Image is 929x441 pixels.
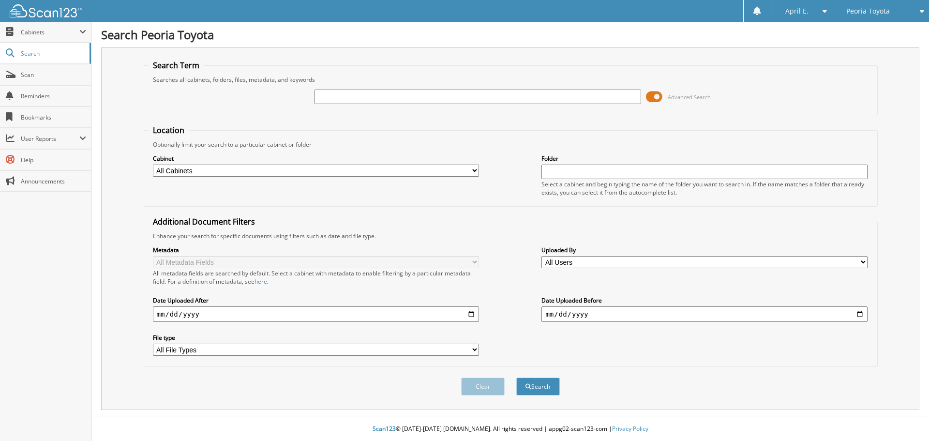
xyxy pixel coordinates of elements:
[516,378,560,395] button: Search
[21,135,79,143] span: User Reports
[153,306,479,322] input: start
[21,113,86,122] span: Bookmarks
[148,216,260,227] legend: Additional Document Filters
[668,93,711,101] span: Advanced Search
[21,28,79,36] span: Cabinets
[148,76,873,84] div: Searches all cabinets, folders, files, metadata, and keywords
[153,246,479,254] label: Metadata
[21,177,86,185] span: Announcements
[148,125,189,136] legend: Location
[10,4,82,17] img: scan123-logo-white.svg
[153,334,479,342] label: File type
[541,180,868,197] div: Select a cabinet and begin typing the name of the folder you want to search in. If the name match...
[148,140,873,149] div: Optionally limit your search to a particular cabinet or folder
[846,8,890,14] span: Peoria Toyota
[101,27,919,43] h1: Search Peoria Toyota
[21,92,86,100] span: Reminders
[153,154,479,163] label: Cabinet
[21,49,85,58] span: Search
[541,296,868,304] label: Date Uploaded Before
[881,395,929,441] iframe: Chat Widget
[541,246,868,254] label: Uploaded By
[255,277,267,286] a: here
[541,154,868,163] label: Folder
[153,296,479,304] label: Date Uploaded After
[373,425,396,433] span: Scan123
[21,71,86,79] span: Scan
[153,269,479,286] div: All metadata fields are searched by default. Select a cabinet with metadata to enable filtering b...
[461,378,505,395] button: Clear
[148,232,873,240] div: Enhance your search for specific documents using filters such as date and file type.
[91,417,929,441] div: © [DATE]-[DATE] [DOMAIN_NAME]. All rights reserved | appg02-scan123-com |
[612,425,648,433] a: Privacy Policy
[541,306,868,322] input: end
[148,60,204,71] legend: Search Term
[21,156,86,164] span: Help
[785,8,809,14] span: April E.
